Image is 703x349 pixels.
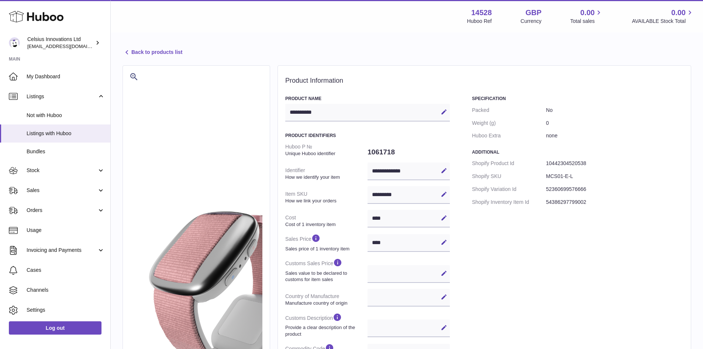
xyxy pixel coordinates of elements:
[521,18,542,25] div: Currency
[467,18,492,25] div: Huboo Ref
[285,255,368,285] dt: Customs Sales Price
[285,164,368,183] dt: Identifier
[27,73,105,80] span: My Dashboard
[27,43,108,49] span: [EMAIL_ADDRESS][DOMAIN_NAME]
[285,324,366,337] strong: Provide a clear description of the product
[632,18,694,25] span: AVAILABLE Stock Total
[285,174,366,181] strong: How we identify your item
[472,170,546,183] dt: Shopify SKU
[570,18,603,25] span: Total sales
[285,188,368,207] dt: Item SKU
[546,117,683,130] dd: 0
[525,8,541,18] strong: GBP
[546,129,683,142] dd: none
[472,157,546,170] dt: Shopify Product Id
[546,196,683,209] dd: 54386297799002
[285,230,368,255] dt: Sales Price
[285,221,366,228] strong: Cost of 1 inventory item
[285,246,366,252] strong: Sales price of 1 inventory item
[472,183,546,196] dt: Shopify Variation Id
[546,104,683,117] dd: No
[27,148,105,155] span: Bundles
[9,321,101,335] a: Log out
[671,8,686,18] span: 0.00
[471,8,492,18] strong: 14528
[285,270,366,283] strong: Sales value to be declared to customs for item sales
[123,48,182,57] a: Back to products list
[27,93,97,100] span: Listings
[472,129,546,142] dt: Huboo Extra
[285,300,366,307] strong: Manufacture country of origin
[546,157,683,170] dd: 10442304520538
[570,8,603,25] a: 0.00 Total sales
[632,8,694,25] a: 0.00 AVAILABLE Stock Total
[27,130,105,137] span: Listings with Huboo
[27,167,97,174] span: Stock
[285,140,368,160] dt: Huboo P №
[27,207,97,214] span: Orders
[472,196,546,209] dt: Shopify Inventory Item Id
[546,183,683,196] dd: 52360699576666
[285,198,366,204] strong: How we link your orders
[580,8,595,18] span: 0.00
[472,149,683,155] h3: Additional
[472,96,683,102] h3: Specification
[285,290,368,309] dt: Country of Manufacture
[472,117,546,130] dt: Weight (g)
[27,247,97,254] span: Invoicing and Payments
[285,77,683,85] h2: Product Information
[9,37,20,48] img: aonghus@mycelsius.co.uk
[285,150,366,157] strong: Unique Huboo identifier
[285,133,450,138] h3: Product Identifiers
[368,144,450,160] dd: 1061718
[27,287,105,294] span: Channels
[27,187,97,194] span: Sales
[285,96,450,102] h3: Product Name
[546,170,683,183] dd: MCS01-E-L
[285,211,368,230] dt: Cost
[27,112,105,119] span: Not with Huboo
[285,309,368,340] dt: Customs Description
[27,267,105,274] span: Cases
[27,227,105,234] span: Usage
[27,36,94,50] div: Celsius Innovations Ltd
[472,104,546,117] dt: Packed
[27,307,105,314] span: Settings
